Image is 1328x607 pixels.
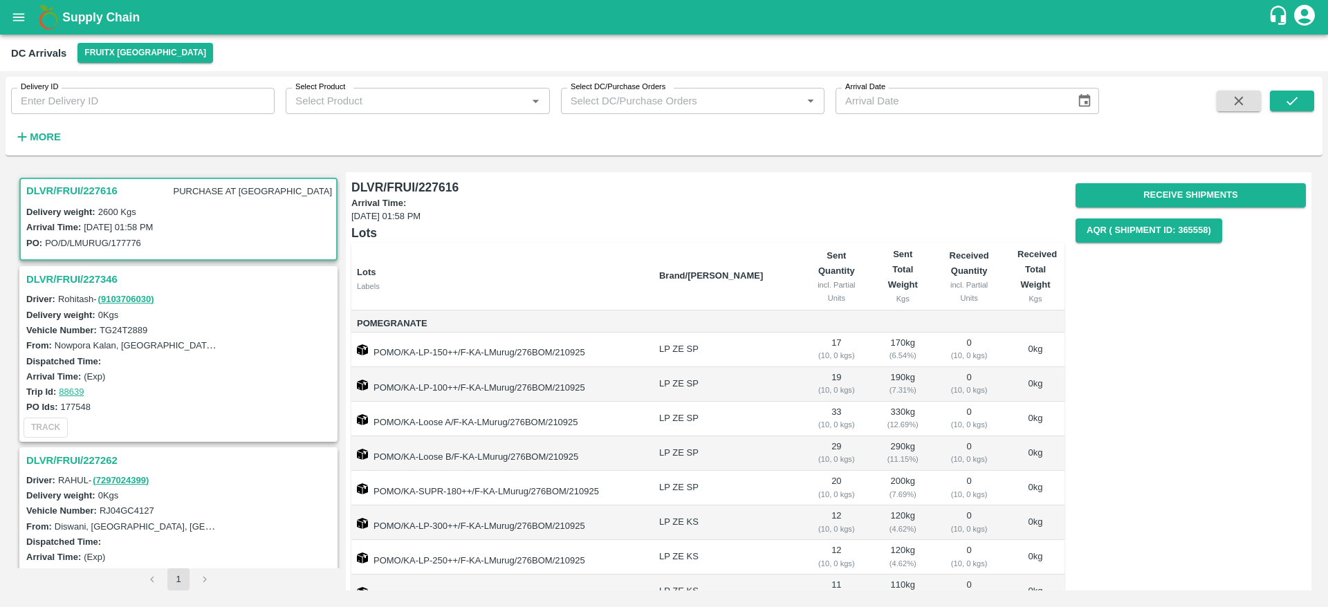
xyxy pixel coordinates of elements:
label: Delivery ID [21,82,58,93]
label: Select Product [295,82,345,93]
label: Vehicle Number: [26,325,97,335]
label: Nowpora Kalan, [GEOGRAPHIC_DATA], [GEOGRAPHIC_DATA], [GEOGRAPHIC_DATA] [55,339,412,351]
td: 33 [799,402,874,436]
div: ( 10, 0 kgs) [943,349,995,362]
a: 88639 [59,386,84,397]
td: 170 kg [874,333,932,367]
div: ( 12.69 %) [885,418,921,431]
td: 0 [932,367,1006,402]
h3: DLVR/FRUI/227346 [26,270,335,288]
td: 0 [932,505,1006,540]
td: 12 [799,540,874,575]
a: 88604 [59,568,84,578]
span: Pomegranate [357,316,648,332]
div: Labels [357,280,648,292]
span: RAHUL - [58,475,150,485]
label: 0 Kgs [98,490,119,501]
div: ( 10, 0 kgs) [810,418,863,431]
nav: pagination navigation [139,568,218,590]
button: Open [802,92,820,110]
td: LP ZE SP [648,471,799,505]
td: 12 [799,505,874,540]
label: Driver: [26,294,55,304]
label: Driver: [26,475,55,485]
label: Delivery weight: [26,490,95,501]
img: box [357,380,368,391]
div: ( 10, 0 kgs) [810,557,863,570]
label: Vehicle Number: [26,505,97,516]
div: ( 10, 0 kgs) [810,488,863,501]
span: [DATE] 01:58 PM [351,210,1064,223]
td: 0 kg [1006,367,1064,402]
strong: More [30,131,61,142]
b: Lots [357,267,376,277]
label: Delivery weight: [26,310,95,320]
img: box [357,552,368,563]
div: ( 7.69 %) [885,488,921,501]
td: 0 kg [1006,471,1064,505]
label: Arrival Time: [351,197,1062,210]
img: box [357,483,368,494]
label: Arrival Time: [26,371,81,382]
button: open drawer [3,1,35,33]
label: Select DC/Purchase Orders [571,82,665,93]
label: Trip Id: [26,386,56,397]
div: ( 10, 0 kgs) [943,384,995,396]
td: 20 [799,471,874,505]
td: LP ZE SP [648,436,799,471]
label: Trip Id: [26,568,56,578]
td: 0 [932,402,1006,436]
button: Receive Shipments [1076,183,1306,207]
label: 2600 Kgs [98,207,136,217]
button: AQR ( Shipment Id: 365558) [1076,218,1222,243]
img: box [357,344,368,355]
div: ( 10, 0 kgs) [943,453,995,465]
span: Rohitash - [58,294,156,304]
td: LP ZE SP [648,333,799,367]
div: ( 10, 0 kgs) [943,557,995,570]
a: (7297024399) [93,475,149,485]
td: 0 kg [1006,540,1064,575]
h3: DLVR/FRUI/227616 [26,182,118,200]
img: box [357,518,368,529]
td: 0 [932,436,1006,471]
div: ( 10, 0 kgs) [943,418,995,431]
td: LP ZE KS [648,540,799,575]
td: 330 kg [874,402,932,436]
td: POMO/KA-LP-250++/F-KA-LMurug/276BOM/210925 [351,540,648,575]
div: DC Arrivals [11,44,66,62]
td: 29 [799,436,874,471]
div: ( 10, 0 kgs) [943,488,995,501]
td: 0 [932,471,1006,505]
div: incl. Partial Units [943,279,995,304]
label: From: [26,340,52,351]
b: Sent Total Weight [888,249,918,290]
input: Enter Delivery ID [11,88,275,114]
div: Kgs [885,292,921,305]
td: LP ZE SP [648,367,799,402]
button: Choose date [1071,88,1098,114]
b: Received Quantity [950,250,989,276]
div: ( 10, 0 kgs) [810,453,863,465]
div: ( 6.54 %) [885,349,921,362]
td: LP ZE SP [648,402,799,436]
label: 177548 [61,402,91,412]
td: POMO/KA-LP-150++/F-KA-LMurug/276BOM/210925 [351,333,648,367]
label: [DATE] 01:58 PM [84,222,153,232]
img: box [357,449,368,460]
td: 19 [799,367,874,402]
label: PO: [26,238,42,248]
label: Diswani, [GEOGRAPHIC_DATA], [GEOGRAPHIC_DATA] , [GEOGRAPHIC_DATA] [55,521,385,532]
img: box [357,587,368,598]
p: PURCHASE AT [GEOGRAPHIC_DATA] [171,183,335,201]
div: ( 10, 0 kgs) [810,349,863,362]
div: ( 4.62 %) [885,557,921,570]
button: page 1 [167,568,190,590]
b: Supply Chain [62,10,140,24]
b: Received Total Weight [1017,249,1057,290]
td: 120 kg [874,540,932,575]
h3: DLVR/FRUI/227262 [26,451,335,469]
img: box [357,414,368,425]
td: 200 kg [874,471,932,505]
label: PO/D/LMURUG/177776 [45,238,141,248]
